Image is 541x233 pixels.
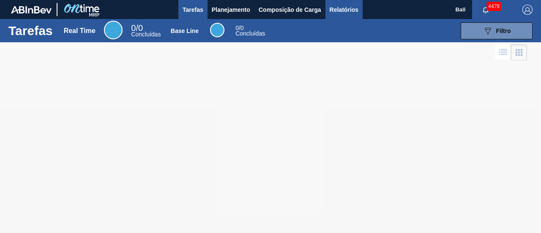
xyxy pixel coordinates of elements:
[212,5,250,15] span: Planejamento
[131,23,136,33] span: 0
[64,27,96,35] div: Real Time
[486,2,501,11] span: 4478
[330,5,358,15] span: Relatórios
[131,25,161,37] div: Real Time
[235,25,265,36] div: Base Line
[496,27,511,34] span: Filtro
[522,5,533,15] img: Logout
[235,30,265,37] span: Concluídas
[11,6,52,14] img: TNhmsLtSVTkK8tSr43FrP2fwEKptu5GPRR3wAAAABJRU5ErkJggg==
[259,5,321,15] span: Composição de Carga
[171,27,199,34] div: Base Line
[131,31,161,38] span: Concluídas
[210,23,224,37] div: Base Line
[472,4,499,16] button: Notificações
[8,26,53,36] h1: Tarefas
[104,21,123,39] div: Real Time
[461,22,533,39] button: Filtro
[131,23,143,33] span: / 0
[183,5,203,15] span: Tarefas
[235,25,239,31] span: 0
[235,25,243,31] span: / 0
